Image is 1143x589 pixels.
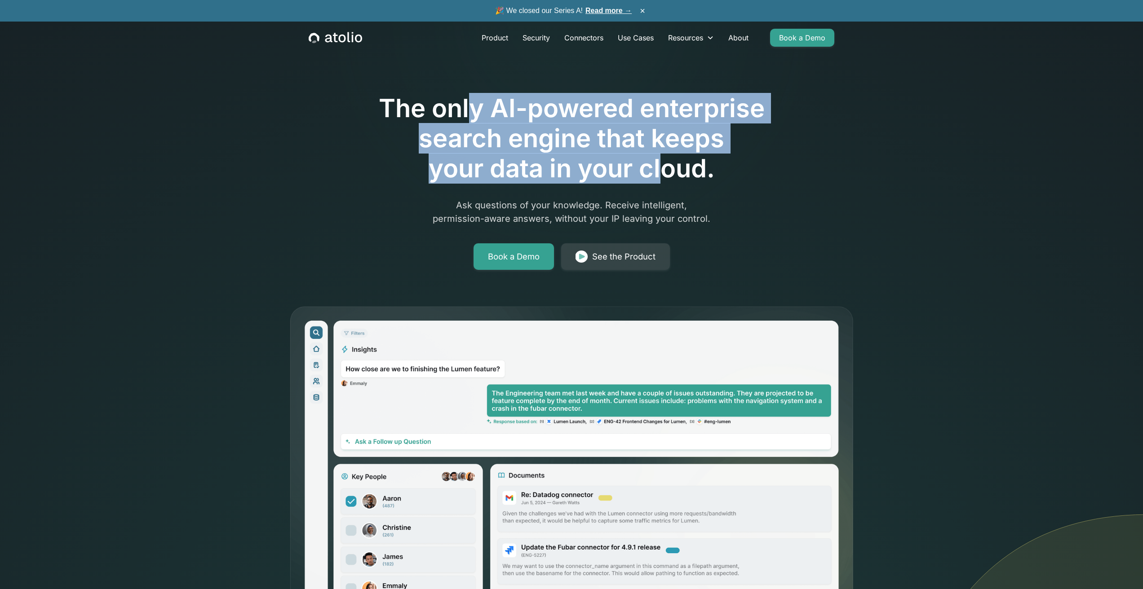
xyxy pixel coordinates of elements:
[561,243,670,270] a: See the Product
[557,29,611,47] a: Connectors
[668,32,703,43] div: Resources
[637,6,648,16] button: ×
[341,93,802,184] h1: The only AI-powered enterprise search engine that keeps your data in your cloud.
[585,7,632,14] a: Read more →
[515,29,557,47] a: Security
[474,243,554,270] a: Book a Demo
[495,5,632,16] span: 🎉 We closed our Series A!
[592,251,656,263] div: See the Product
[309,32,362,44] a: home
[661,29,721,47] div: Resources
[399,198,744,225] p: Ask questions of your knowledge. Receive intelligent, permission-aware answers, without your IP l...
[721,29,756,47] a: About
[611,29,661,47] a: Use Cases
[474,29,515,47] a: Product
[770,29,834,47] a: Book a Demo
